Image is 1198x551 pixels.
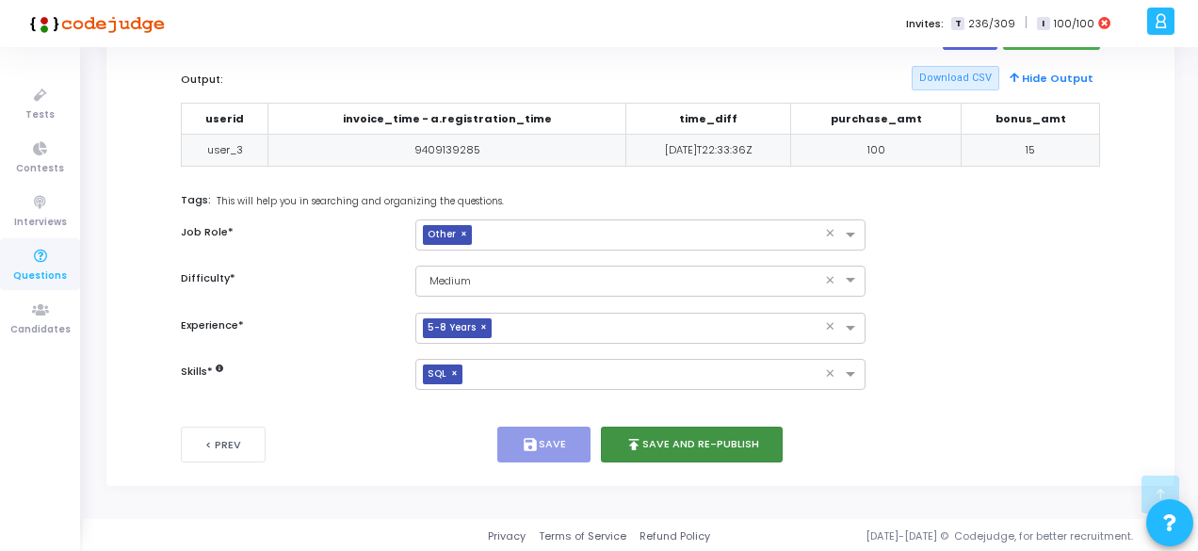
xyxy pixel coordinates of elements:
[182,103,268,135] th: userid
[423,225,461,245] span: Other
[962,103,1099,135] th: bonus_amt
[962,135,1099,167] td: 15
[539,528,626,544] a: Terms of Service
[217,195,504,209] span: This will help you in searching and organizing the questions.
[791,135,962,167] td: 100
[1025,13,1028,33] span: |
[451,365,462,384] span: ×
[497,427,591,463] button: saveSave
[825,365,841,384] span: Clear all
[181,272,397,284] h6: Difficulty
[625,436,642,453] i: publish
[268,103,626,135] th: invoice_time - a.registration_time
[182,135,268,167] td: user_3
[14,215,67,231] span: Interviews
[522,436,539,453] i: save
[825,225,841,244] span: Clear all
[791,103,962,135] th: purchase_amt
[24,5,165,42] img: logo
[1010,71,1100,87] a: Hide Output
[710,528,1174,544] div: [DATE]-[DATE] © Codejudge, for better recruitment.
[968,16,1015,32] span: 236/309
[912,66,999,90] button: Download CSV
[626,135,791,167] td: [DATE]T22:33:36Z
[1037,17,1049,31] span: I
[181,319,397,332] h6: Experience
[181,72,709,88] label: Output:
[825,318,841,337] span: Clear all
[181,226,397,238] h6: Job Role
[16,161,64,177] span: Contests
[181,192,1077,209] label: Tags:
[601,427,784,463] button: publishSave and Re-publish
[951,17,963,31] span: T
[423,365,451,384] span: SQL
[268,135,626,167] td: 9409139285
[25,107,55,123] span: Tests
[181,365,397,378] h6: Skills
[1054,16,1094,32] span: 100/100
[13,268,67,284] span: Questions
[10,322,71,338] span: Candidates
[423,318,480,338] span: 5-8 Years
[639,528,710,544] a: Refund Policy
[488,528,526,544] a: Privacy
[825,272,841,291] span: Clear all
[181,427,266,463] button: < Prev
[906,16,944,32] label: Invites:
[480,318,492,338] span: ×
[461,225,472,245] span: ×
[626,103,791,135] th: time_diff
